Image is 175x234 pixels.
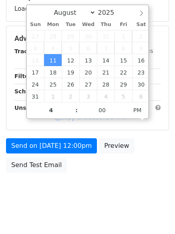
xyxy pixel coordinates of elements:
[132,66,150,78] span: August 23, 2025
[79,54,97,66] span: August 13, 2025
[44,54,62,66] span: August 11, 2025
[132,90,150,102] span: September 6, 2025
[6,138,97,153] a: Send on [DATE] 12:00pm
[14,88,43,95] strong: Schedule
[79,78,97,90] span: August 27, 2025
[97,42,115,54] span: August 7, 2025
[27,102,76,118] input: Hour
[44,22,62,27] span: Mon
[97,54,115,66] span: August 14, 2025
[97,90,115,102] span: September 4, 2025
[62,42,79,54] span: August 5, 2025
[75,102,78,118] span: :
[115,54,132,66] span: August 15, 2025
[132,30,150,42] span: August 2, 2025
[62,30,79,42] span: July 29, 2025
[27,54,44,66] span: August 10, 2025
[115,90,132,102] span: September 5, 2025
[27,90,44,102] span: August 31, 2025
[14,48,41,54] strong: Tracking
[44,90,62,102] span: September 1, 2025
[27,66,44,78] span: August 17, 2025
[115,30,132,42] span: August 1, 2025
[132,78,150,90] span: August 30, 2025
[132,42,150,54] span: August 9, 2025
[78,102,127,118] input: Minute
[62,90,79,102] span: September 2, 2025
[44,78,62,90] span: August 25, 2025
[27,78,44,90] span: August 24, 2025
[62,66,79,78] span: August 19, 2025
[79,30,97,42] span: July 30, 2025
[62,22,79,27] span: Tue
[14,105,54,111] strong: Unsubscribe
[79,66,97,78] span: August 20, 2025
[135,196,175,234] iframe: Chat Widget
[79,42,97,54] span: August 6, 2025
[62,54,79,66] span: August 12, 2025
[115,42,132,54] span: August 8, 2025
[79,22,97,27] span: Wed
[132,22,150,27] span: Sat
[97,66,115,78] span: August 21, 2025
[44,66,62,78] span: August 18, 2025
[14,73,35,79] strong: Filters
[27,22,44,27] span: Sun
[27,30,44,42] span: July 27, 2025
[127,102,149,118] span: Click to toggle
[97,22,115,27] span: Thu
[44,30,62,42] span: July 28, 2025
[115,78,132,90] span: August 29, 2025
[62,78,79,90] span: August 26, 2025
[27,42,44,54] span: August 3, 2025
[54,114,126,121] a: Copy unsubscribe link
[6,157,67,173] a: Send Test Email
[97,30,115,42] span: July 31, 2025
[115,66,132,78] span: August 22, 2025
[96,9,125,16] input: Year
[132,54,150,66] span: August 16, 2025
[97,78,115,90] span: August 28, 2025
[79,90,97,102] span: September 3, 2025
[115,22,132,27] span: Fri
[99,138,134,153] a: Preview
[14,34,161,43] h5: Advanced
[44,42,62,54] span: August 4, 2025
